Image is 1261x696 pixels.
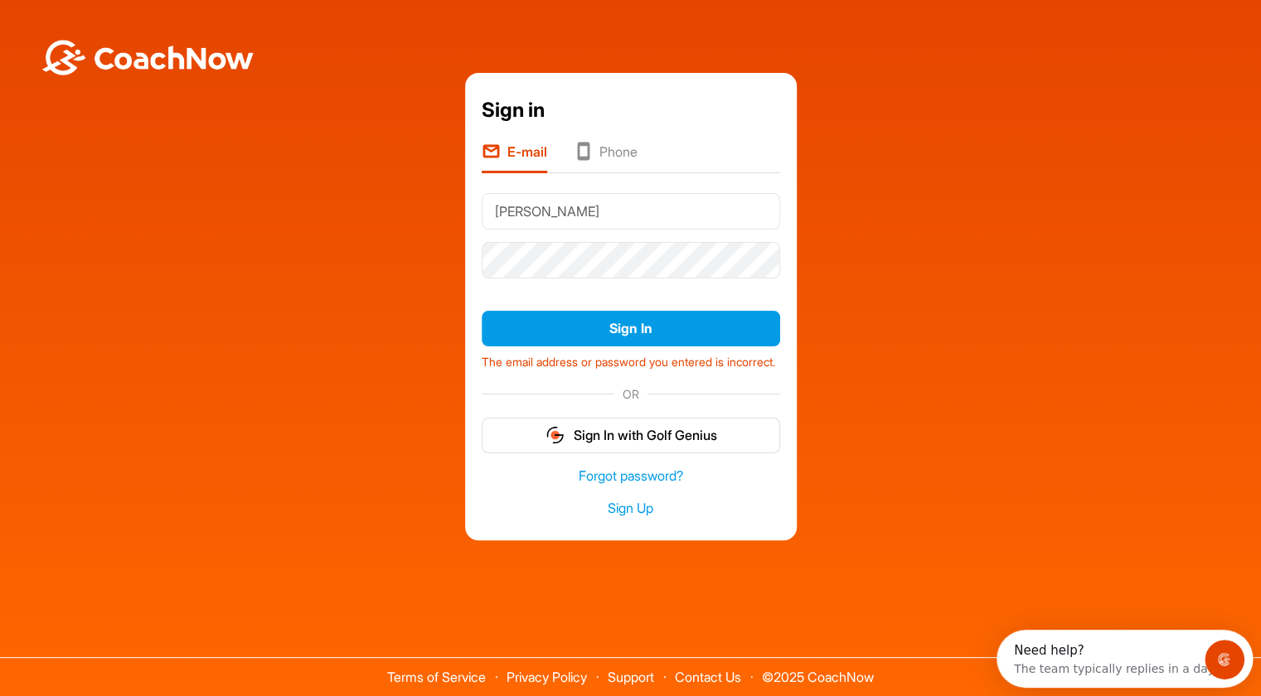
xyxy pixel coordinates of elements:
a: Support [608,669,654,685]
input: E-mail [482,193,780,230]
img: gg_logo [545,425,565,445]
span: OR [614,385,647,403]
li: Phone [574,142,638,173]
button: Sign In with Golf Genius [482,418,780,453]
div: Sign in [482,95,780,125]
a: Terms of Service [387,669,486,685]
li: E-mail [482,142,547,173]
div: The email address or password you entered is incorrect. [482,347,780,371]
div: The team typically replies in a day. [17,27,220,45]
img: BwLJSsUCoWCh5upNqxVrqldRgqLPVwmV24tXu5FoVAoFEpwwqQ3VIfuoInZCoVCoTD4vwADAC3ZFMkVEQFDAAAAAElFTkSuQmCC [40,40,255,75]
span: © 2025 CoachNow [754,658,882,684]
a: Privacy Policy [507,669,587,685]
iframe: Intercom live chat discovery launcher [997,630,1253,688]
a: Contact Us [675,669,741,685]
button: Sign In [482,311,780,346]
a: Forgot password? [482,466,780,486]
div: Open Intercom Messenger [7,7,269,52]
div: Need help? [17,14,220,27]
a: Sign Up [482,499,780,518]
iframe: Intercom live chat [1205,640,1244,679]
